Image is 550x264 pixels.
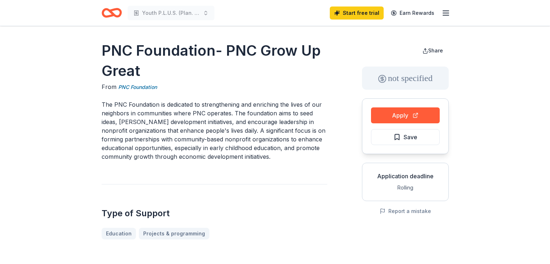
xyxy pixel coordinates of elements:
button: Save [371,129,440,145]
button: Report a mistake [380,207,431,216]
button: Share [417,43,449,58]
a: Start free trial [330,7,384,20]
span: Youth P.L.U.S. (Plan. Learn, Understand, Succeed) After School Program [142,9,200,17]
button: Apply [371,107,440,123]
a: Projects & programming [139,228,209,239]
h1: PNC Foundation- PNC Grow Up Great [102,41,327,81]
p: The PNC Foundation is dedicated to strengthening and enriching the lives of our neighbors in comm... [102,100,327,161]
div: From [102,82,327,91]
h2: Type of Support [102,208,327,219]
div: not specified [362,67,449,90]
a: PNC Foundation [118,83,157,91]
span: Share [428,47,443,54]
div: Application deadline [368,172,443,180]
div: Rolling [368,183,443,192]
a: Earn Rewards [387,7,439,20]
span: Save [404,132,417,142]
a: Home [102,4,122,21]
a: Education [102,228,136,239]
button: Youth P.L.U.S. (Plan. Learn, Understand, Succeed) After School Program [128,6,214,20]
